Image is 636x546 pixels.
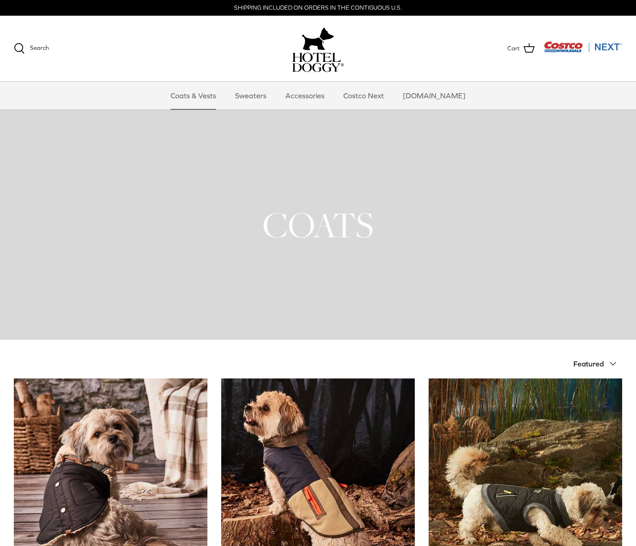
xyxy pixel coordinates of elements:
span: Featured [573,360,604,368]
a: Visit Costco Next [544,47,622,54]
a: Costco Next [335,82,392,109]
a: Sweaters [227,82,275,109]
img: hoteldoggycom [292,53,344,72]
a: hoteldoggy.com hoteldoggycom [292,25,344,72]
a: Cart [507,42,535,54]
a: Accessories [277,82,333,109]
a: [DOMAIN_NAME] [395,82,474,109]
button: Featured [573,354,622,374]
a: Coats & Vests [162,82,224,109]
img: Costco Next [544,41,622,53]
h1: COATS [14,202,622,247]
span: Search [30,44,49,51]
img: hoteldoggy.com [302,25,334,53]
a: Search [14,43,49,54]
span: Cart [507,44,520,54]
